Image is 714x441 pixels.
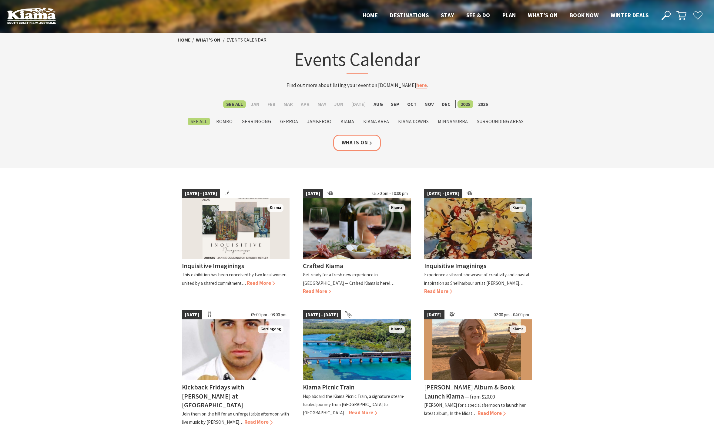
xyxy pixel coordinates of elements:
[424,310,532,426] a: [DATE] 02:00 pm - 04:00 pm Nerida Cuddy Kiama [PERSON_NAME] Album & Book Launch Kiama ⁠— from $20...
[416,82,427,89] a: here
[182,272,287,286] p: This exhibition has been conceived by two local women united by a shared commitment…
[348,100,369,108] label: [DATE]
[435,118,471,125] label: Minnamurra
[303,310,341,320] span: [DATE] - [DATE]
[182,189,220,198] span: [DATE] - [DATE]
[248,310,290,320] span: 05:00 pm - 08:00 pm
[363,12,378,19] span: Home
[182,319,290,380] img: Jason Invernon
[424,319,532,380] img: Nerida Cuddy
[303,383,354,391] h4: Kiama Picnic Train
[475,100,491,108] label: 2026
[466,12,490,19] span: See & Do
[247,280,275,286] span: Read More
[223,100,246,108] label: See All
[424,310,444,320] span: [DATE]
[474,118,527,125] label: Surrounding Areas
[182,383,244,409] h4: Kickback Fridays with [PERSON_NAME] at [GEOGRAPHIC_DATA]
[298,100,313,108] label: Apr
[188,118,210,125] label: See All
[182,310,290,426] a: [DATE] 05:00 pm - 08:00 pm Jason Invernon Gerringong Kickback Fridays with [PERSON_NAME] at [GEOG...
[7,7,56,24] img: Kiama Logo
[238,47,476,74] h1: Events Calendar
[349,409,377,416] span: Read More
[424,402,526,416] p: [PERSON_NAME] for a special afternoon to launch her latest album, In the Midst…
[267,204,283,212] span: Kiama
[424,189,462,198] span: [DATE] - [DATE]
[424,198,532,259] img: Vase of flowers
[421,100,437,108] label: Nov
[510,204,526,212] span: Kiama
[491,310,532,320] span: 02:00 pm - 04:00 pm
[478,410,506,416] span: Read More
[303,288,331,295] span: Read More
[277,118,301,125] label: Gerroa
[303,261,343,270] h4: Crafted Kiama
[395,118,432,125] label: Kiama Downs
[303,198,411,259] img: Wine and cheese placed on a table to enjoy
[611,12,649,19] span: Winter Deals
[182,310,202,320] span: [DATE]
[510,325,526,333] span: Kiama
[439,100,454,108] label: Dec
[303,189,323,198] span: [DATE]
[502,12,516,19] span: Plan
[182,411,289,425] p: Join them on the hill for an unforgettable afternoon with live music by [PERSON_NAME]…
[389,325,405,333] span: Kiama
[258,325,283,333] span: Gerringong
[264,100,279,108] label: Feb
[333,135,381,151] a: Whats On
[182,189,290,295] a: [DATE] - [DATE] Kiama Inquisitive Imaginings This exhibition has been conceived by two local wome...
[303,189,411,295] a: [DATE] 05:30 pm - 10:00 pm Wine and cheese placed on a table to enjoy Kiama Crafted Kiama Get rea...
[303,272,394,286] p: Get ready for a fresh new experience in [GEOGRAPHIC_DATA] — Crafted Kiama is here!…
[196,37,220,43] a: What’s On
[239,118,274,125] label: Gerringong
[304,118,334,125] label: Jamberoo
[424,261,486,270] h4: Inquisitive Imaginings
[390,12,429,19] span: Destinations
[570,12,598,19] span: Book now
[182,261,244,270] h4: Inquisitive Imaginings
[424,383,515,400] h4: [PERSON_NAME] Album & Book Launch Kiama
[424,272,529,286] p: Experience a vibrant showcase of creativity and coastal inspiration as Shellharbour artist [PERSO...
[314,100,329,108] label: May
[370,100,386,108] label: Aug
[389,204,405,212] span: Kiama
[360,118,392,125] label: Kiama Area
[369,189,411,198] span: 05:30 pm - 10:00 pm
[337,118,357,125] label: Kiama
[226,36,266,44] li: Events Calendar
[280,100,296,108] label: Mar
[248,100,263,108] label: Jan
[238,81,476,89] p: Find out more about listing your event on [DOMAIN_NAME] .
[213,118,236,125] label: Bombo
[458,100,473,108] label: 2025
[388,100,402,108] label: Sep
[331,100,347,108] label: Jun
[424,288,452,295] span: Read More
[357,11,655,21] nav: Main Menu
[303,393,404,416] p: Hop aboard the Kiama Picnic Train, a signature steam-hauled journey from [GEOGRAPHIC_DATA] to [GE...
[178,37,191,43] a: Home
[441,12,454,19] span: Stay
[303,319,411,380] img: Kiama Picnic Train
[303,310,411,426] a: [DATE] - [DATE] Kiama Picnic Train Kiama Kiama Picnic Train Hop aboard the Kiama Picnic Train, a ...
[528,12,558,19] span: What’s On
[465,393,495,400] span: ⁠— from $20.00
[424,189,532,295] a: [DATE] - [DATE] Vase of flowers Kiama Inquisitive Imaginings Experience a vibrant showcase of cre...
[404,100,420,108] label: Oct
[244,419,273,425] span: Read More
